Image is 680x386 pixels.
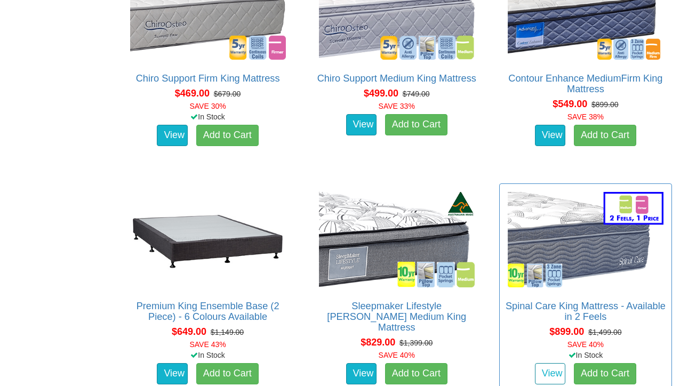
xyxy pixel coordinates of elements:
[175,88,210,99] span: $469.00
[403,90,430,98] del: $749.00
[379,351,415,359] font: SAVE 40%
[137,301,279,322] a: Premium King Ensemble Base (2 Piece) - 6 Colours Available
[574,125,636,146] a: Add to Cart
[567,112,604,121] font: SAVE 38%
[588,328,621,336] del: $1,499.00
[317,73,476,84] a: Chiro Support Medium King Mattress
[127,189,289,290] img: Premium King Ensemble Base (2 Piece) - 6 Colours Available
[553,99,587,109] span: $549.00
[136,73,280,84] a: Chiro Support Firm King Mattress
[574,363,636,384] a: Add to Cart
[535,363,566,384] a: View
[157,125,188,146] a: View
[385,363,447,384] a: Add to Cart
[119,350,297,360] div: In Stock
[364,88,398,99] span: $499.00
[189,340,226,349] font: SAVE 43%
[506,301,666,322] a: Spinal Care King Mattress - Available in 2 Feels
[346,363,377,384] a: View
[591,100,619,109] del: $899.00
[119,111,297,122] div: In Stock
[327,301,466,333] a: Sleepmaker Lifestyle [PERSON_NAME] Medium King Mattress
[189,102,226,110] font: SAVE 30%
[505,189,666,290] img: Spinal Care King Mattress - Available in 2 Feels
[379,102,415,110] font: SAVE 33%
[196,363,259,384] a: Add to Cart
[497,350,674,360] div: In Stock
[316,189,477,290] img: Sleepmaker Lifestyle Murray Medium King Mattress
[535,125,566,146] a: View
[508,73,662,94] a: Contour Enhance MediumFirm King Mattress
[361,337,395,348] span: $829.00
[399,339,433,347] del: $1,399.00
[346,114,377,135] a: View
[214,90,241,98] del: $679.00
[549,326,584,337] span: $899.00
[157,363,188,384] a: View
[211,328,244,336] del: $1,149.00
[567,340,604,349] font: SAVE 40%
[172,326,206,337] span: $649.00
[385,114,447,135] a: Add to Cart
[196,125,259,146] a: Add to Cart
